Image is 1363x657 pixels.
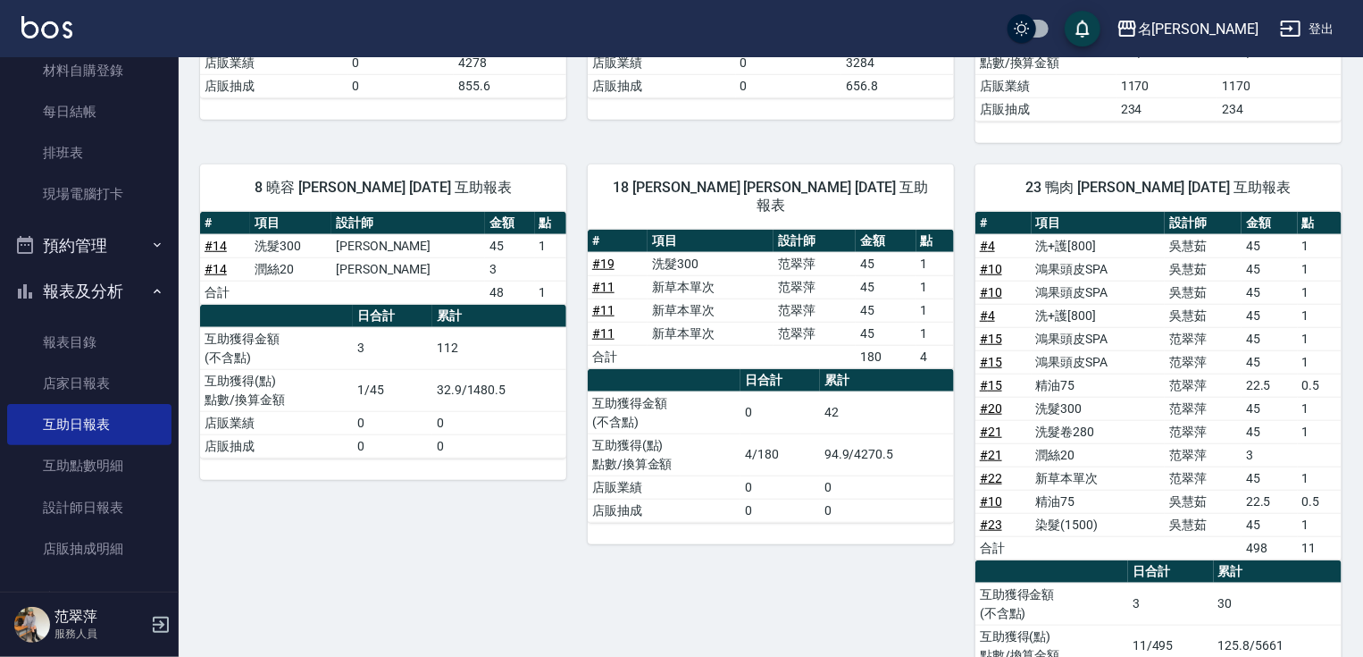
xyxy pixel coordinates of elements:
[975,212,1032,235] th: #
[1165,234,1242,257] td: 吳慧茹
[592,326,615,341] a: #11
[432,411,566,434] td: 0
[1128,583,1214,625] td: 3
[1298,212,1342,235] th: 點
[1298,304,1342,327] td: 1
[432,327,566,369] td: 112
[856,230,916,253] th: 金額
[975,212,1342,560] table: a dense table
[609,179,932,215] span: 18 [PERSON_NAME] [PERSON_NAME] [DATE] 互助報表
[1032,327,1166,350] td: 鴻果頭皮SPA
[1273,13,1342,46] button: 登出
[1214,583,1342,625] td: 30
[592,303,615,317] a: #11
[588,230,648,253] th: #
[1165,327,1242,350] td: 范翠萍
[1065,11,1100,46] button: save
[1165,397,1242,420] td: 范翠萍
[353,369,432,411] td: 1/45
[592,280,615,294] a: #11
[740,499,820,522] td: 0
[1298,467,1342,490] td: 1
[841,74,954,97] td: 656.8
[916,275,954,299] td: 1
[1032,234,1166,257] td: 洗+護[800]
[1242,327,1298,350] td: 45
[980,425,1002,439] a: #21
[7,322,171,363] a: 報表目錄
[485,281,535,304] td: 48
[353,411,432,434] td: 0
[485,212,535,235] th: 金額
[1032,513,1166,536] td: 染髮(1500)
[773,322,856,345] td: 范翠萍
[432,305,566,328] th: 累計
[975,74,1116,97] td: 店販業績
[980,332,1002,346] a: #15
[1298,397,1342,420] td: 1
[7,404,171,445] a: 互助日報表
[916,345,954,368] td: 4
[980,239,995,253] a: #4
[980,262,1002,276] a: #10
[7,487,171,528] a: 設計師日報表
[1214,560,1342,584] th: 累計
[1165,490,1242,513] td: 吳慧茹
[1165,257,1242,281] td: 吳慧茹
[200,434,353,458] td: 店販抽成
[432,434,566,458] td: 0
[1116,74,1217,97] td: 1170
[916,252,954,275] td: 1
[535,212,566,235] th: 點
[485,257,535,281] td: 3
[980,308,995,323] a: #4
[1298,420,1342,443] td: 1
[331,234,485,257] td: [PERSON_NAME]
[1165,304,1242,327] td: 吳慧茹
[1032,467,1166,490] td: 新草本單次
[1298,490,1342,513] td: 0.5
[535,281,566,304] td: 1
[1032,212,1166,235] th: 項目
[975,97,1116,121] td: 店販抽成
[1109,11,1266,47] button: 名[PERSON_NAME]
[916,230,954,253] th: 點
[1032,420,1166,443] td: 洗髮卷280
[1242,212,1298,235] th: 金額
[1165,212,1242,235] th: 設計師
[980,355,1002,369] a: #15
[856,252,916,275] td: 45
[353,434,432,458] td: 0
[1032,374,1166,397] td: 精油75
[7,223,171,269] button: 預約管理
[975,536,1032,560] td: 合計
[916,322,954,345] td: 1
[1242,397,1298,420] td: 45
[7,50,171,91] a: 材料自購登錄
[1242,420,1298,443] td: 45
[1217,97,1342,121] td: 234
[980,494,1002,509] a: #10
[592,257,615,271] a: #19
[200,74,348,97] td: 店販抽成
[841,51,954,74] td: 3284
[773,299,856,322] td: 范翠萍
[353,327,432,369] td: 3
[1298,281,1342,304] td: 1
[588,51,736,74] td: 店販業績
[588,392,740,434] td: 互助獲得金額 (不含點)
[588,369,954,523] table: a dense table
[200,327,353,369] td: 互助獲得金額 (不含點)
[1032,350,1166,374] td: 鴻果頭皮SPA
[1116,97,1217,121] td: 234
[1165,281,1242,304] td: 吳慧茹
[916,299,954,322] td: 1
[736,51,842,74] td: 0
[1298,536,1342,560] td: 11
[1242,350,1298,374] td: 45
[997,179,1320,197] span: 23 鴨肉 [PERSON_NAME] [DATE] 互助報表
[535,234,566,257] td: 1
[588,74,736,97] td: 店販抽成
[1298,257,1342,281] td: 1
[856,345,916,368] td: 180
